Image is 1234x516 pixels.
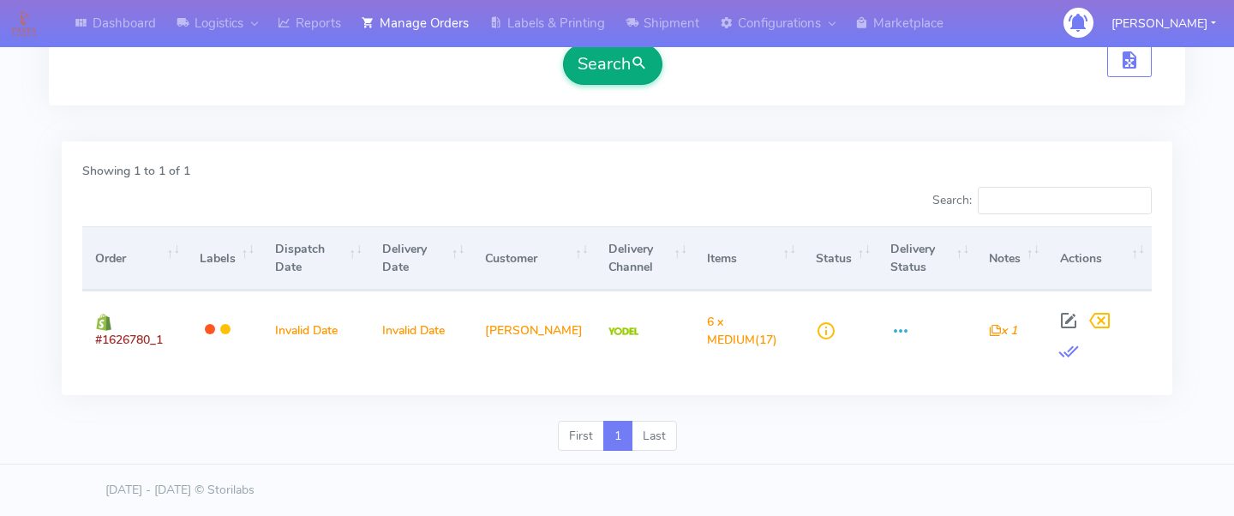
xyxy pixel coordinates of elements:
td: [PERSON_NAME] [471,291,595,369]
span: 6 x MEDIUM [707,314,755,348]
th: Order: activate to sort column ascending [82,226,187,291]
i: x 1 [989,322,1017,339]
td: Invalid Date [369,291,472,369]
th: Delivery Channel: activate to sort column ascending [596,226,694,291]
th: Customer: activate to sort column ascending [471,226,595,291]
th: Status: activate to sort column ascending [803,226,878,291]
th: Notes: activate to sort column ascending [976,226,1046,291]
th: Labels: activate to sort column ascending [187,226,261,291]
label: Showing 1 to 1 of 1 [82,162,190,180]
th: Actions: activate to sort column ascending [1046,226,1152,291]
span: #1626780_1 [95,332,163,348]
th: Items: activate to sort column ascending [694,226,803,291]
span: (17) [707,314,777,348]
th: Delivery Status: activate to sort column ascending [878,226,976,291]
th: Dispatch Date: activate to sort column ascending [261,226,369,291]
td: Invalid Date [261,291,369,369]
img: Yodel [608,327,638,336]
th: Delivery Date: activate to sort column ascending [369,226,472,291]
button: Search [563,44,662,85]
a: 1 [603,421,632,452]
label: Search: [932,187,1152,214]
button: [PERSON_NAME] [1099,6,1229,41]
input: Search: [978,187,1152,214]
img: shopify.png [95,314,112,331]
